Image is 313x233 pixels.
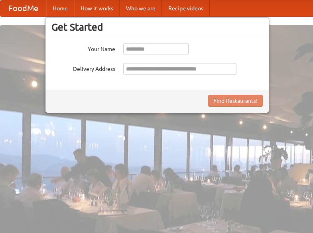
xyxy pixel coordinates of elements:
[208,95,263,107] button: Find Restaurants!
[46,0,74,16] a: Home
[0,0,46,16] a: FoodMe
[51,63,115,73] label: Delivery Address
[162,0,210,16] a: Recipe videos
[51,21,263,33] h3: Get Started
[74,0,120,16] a: How it works
[51,43,115,53] label: Your Name
[120,0,162,16] a: Who we are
